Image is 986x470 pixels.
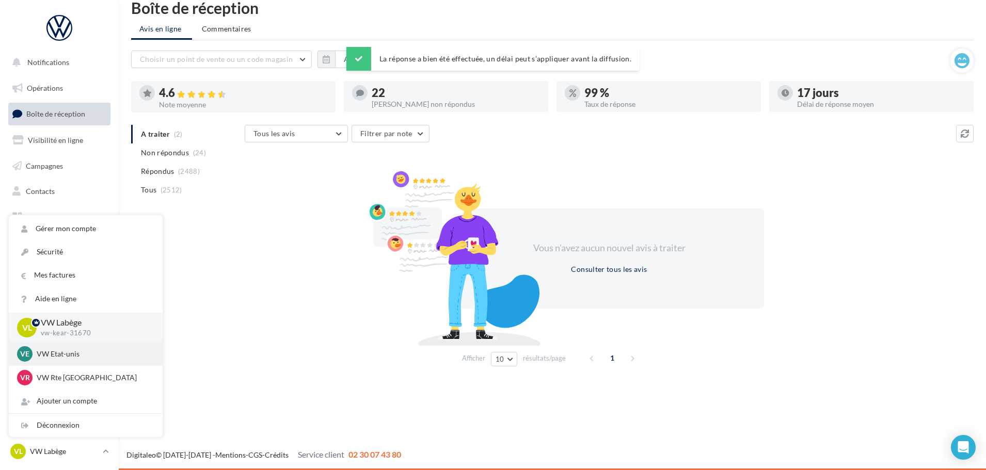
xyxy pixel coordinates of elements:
span: Afficher [462,353,485,363]
a: Opérations [6,77,113,99]
span: VL [14,446,23,457]
button: Au total [335,51,380,68]
a: CGS [248,450,262,459]
span: (2488) [178,167,200,175]
span: © [DATE]-[DATE] - - - [126,450,401,459]
span: (24) [193,149,206,157]
div: 17 jours [797,87,965,99]
div: 4.6 [159,87,327,99]
a: Sécurité [9,240,163,264]
span: Opérations [27,84,63,92]
span: Campagnes [26,161,63,170]
a: Digitaleo [126,450,156,459]
button: Consulter tous les avis [567,263,651,275]
span: Visibilité en ligne [28,136,83,144]
span: VR [20,372,30,383]
div: La réponse a bien été effectuée, un délai peut s’appliquer avant la diffusion. [346,47,640,71]
p: VW Etat-unis [37,349,150,359]
span: résultats/page [523,353,566,363]
span: VL [22,321,32,333]
p: vw-kear-31670 [41,329,146,338]
span: VE [20,349,29,359]
span: Tous [141,185,156,195]
a: Mes factures [9,264,163,287]
button: Filtrer par note [352,125,430,142]
a: Médiathèque [6,206,113,228]
span: Service client [298,449,344,459]
a: Gérer mon compte [9,217,163,240]
span: Médiathèque [26,213,68,221]
div: Délai de réponse moyen [797,101,965,108]
button: Au total [317,51,380,68]
div: 99 % [584,87,753,99]
div: Ajouter un compte [9,390,163,413]
div: 22 [372,87,540,99]
a: VL VW Labège [8,442,110,461]
div: [PERSON_NAME] non répondus [372,101,540,108]
a: Crédits [265,450,289,459]
a: Mentions [215,450,246,459]
div: Déconnexion [9,414,163,437]
a: PLV et print personnalisable [6,257,113,288]
a: Calendrier [6,232,113,254]
a: Boîte de réception [6,103,113,125]
span: 02 30 07 43 80 [348,449,401,459]
div: Note moyenne [159,101,327,108]
a: Campagnes DataOnDemand [6,292,113,322]
p: VW Rte [GEOGRAPHIC_DATA] [37,372,150,383]
div: Open Intercom Messenger [951,435,976,460]
button: 10 [491,352,517,366]
div: Taux de réponse [584,101,753,108]
span: Tous les avis [253,129,295,138]
button: Choisir un point de vente ou un code magasin [131,51,312,68]
button: Notifications [6,52,108,73]
span: Choisir un point de vente ou un code magasin [140,55,293,63]
span: (2512) [161,186,182,194]
span: Notifications [27,58,69,67]
span: Répondus [141,166,174,176]
a: Visibilité en ligne [6,129,113,151]
span: 1 [604,350,621,366]
span: Non répondus [141,148,189,158]
div: Vous n'avez aucun nouvel avis à traiter [520,241,698,255]
button: Tous les avis [245,125,348,142]
span: Contacts [26,187,55,196]
span: Commentaires [202,24,251,34]
a: Aide en ligne [9,287,163,311]
a: Contacts [6,181,113,202]
p: VW Labège [30,446,99,457]
span: 10 [496,355,504,363]
span: Boîte de réception [26,109,85,118]
a: Campagnes [6,155,113,177]
p: VW Labège [41,317,146,329]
